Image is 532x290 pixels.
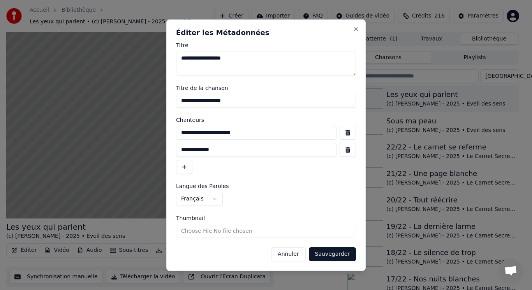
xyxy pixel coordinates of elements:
label: Titre [176,42,356,48]
label: Chanteurs [176,117,356,123]
h2: Éditer les Métadonnées [176,29,356,36]
label: Titre de la chanson [176,85,356,91]
button: Annuler [271,247,305,261]
button: Sauvegarder [309,247,356,261]
span: Langue des Paroles [176,183,229,189]
span: Thumbnail [176,215,205,221]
